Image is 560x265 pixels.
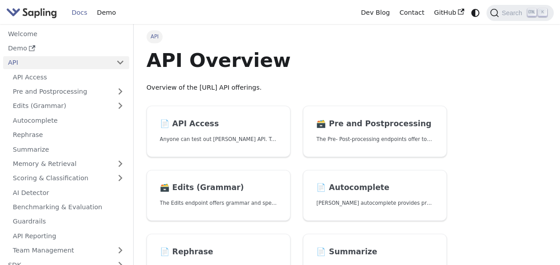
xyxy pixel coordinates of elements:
kbd: K [538,8,547,17]
a: 📄️ Autocomplete[PERSON_NAME] autocomplete provides predictions of the next few characters or words [303,170,447,221]
a: Benchmarking & Evaluation [8,201,129,214]
img: Sapling.ai [6,6,57,19]
nav: Breadcrumbs [147,30,447,43]
a: Guardrails [8,215,129,228]
h2: Pre and Postprocessing [316,119,433,129]
a: Team Management [8,244,129,257]
p: The Pre- Post-processing endpoints offer tools for preparing your text data for ingestation as we... [316,135,433,144]
a: API Reporting [8,229,129,242]
a: Rephrase [8,128,129,141]
p: The Edits endpoint offers grammar and spell checking. [160,199,277,207]
p: Overview of the [URL] API offerings. [147,83,447,93]
h2: Summarize [316,247,433,257]
h2: Autocomplete [316,183,433,193]
a: Pre and Postprocessing [8,85,129,98]
h2: API Access [160,119,277,129]
p: Sapling's autocomplete provides predictions of the next few characters or words [316,199,433,207]
a: Docs [67,6,92,20]
a: 📄️ API AccessAnyone can test out [PERSON_NAME] API. To get started with the API, simply: [147,106,290,157]
a: 🗃️ Edits (Grammar)The Edits endpoint offers grammar and spell checking. [147,170,290,221]
button: Search (Ctrl+K) [486,5,553,21]
a: 🗃️ Pre and PostprocessingThe Pre- Post-processing endpoints offer tools for preparing your text d... [303,106,447,157]
a: Autocomplete [8,114,129,127]
a: Scoring & Classification [8,172,129,185]
a: Sapling.ai [6,6,60,19]
h1: API Overview [147,48,447,72]
a: AI Detector [8,186,129,199]
a: Memory & Retrieval [8,157,129,170]
a: Demo [92,6,121,20]
span: Search [499,9,527,17]
p: Anyone can test out Sapling's API. To get started with the API, simply: [160,135,277,144]
a: Edits (Grammar) [8,99,129,112]
a: GitHub [429,6,469,20]
a: Contact [395,6,429,20]
h2: Rephrase [160,247,277,257]
a: API Access [8,70,129,83]
a: Dev Blog [356,6,394,20]
a: API [3,56,111,69]
button: Collapse sidebar category 'API' [111,56,129,69]
a: Welcome [3,27,129,40]
span: API [147,30,163,43]
button: Switch between dark and light mode (currently system mode) [469,6,482,19]
a: Demo [3,42,129,55]
h2: Edits (Grammar) [160,183,277,193]
a: Summarize [8,143,129,156]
